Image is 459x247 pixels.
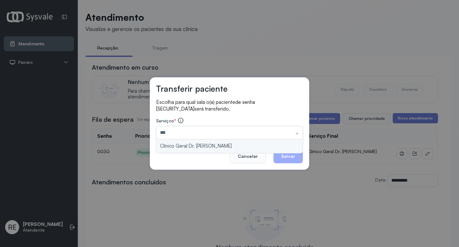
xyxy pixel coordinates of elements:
[156,99,255,112] span: de senha [SECURITY_DATA]
[230,149,266,163] button: Cancelar
[273,149,303,163] button: Salvar
[156,118,174,123] span: Serviços
[156,139,303,153] li: Clínico Geral Dr. [PERSON_NAME]
[156,84,228,94] h3: Transferir paciente
[156,99,303,112] p: Escolha para qual sala o(a) paciente será transferido.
